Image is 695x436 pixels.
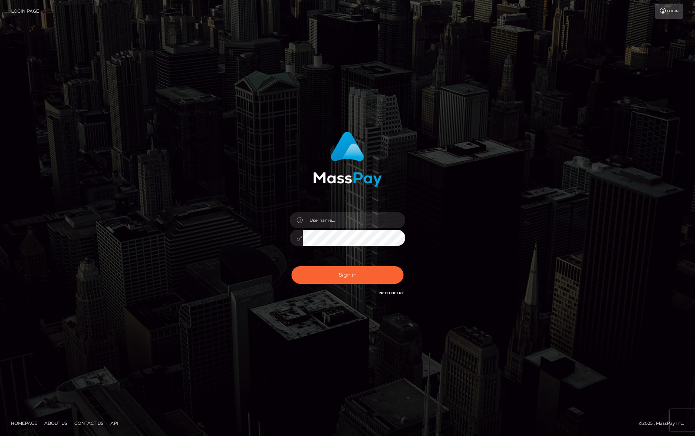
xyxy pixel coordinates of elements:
[639,419,690,427] div: © 2025 , MassPay Inc.
[655,4,683,19] a: Login
[313,132,382,187] img: MassPay Login
[303,212,405,228] input: Username...
[11,4,39,19] a: Login Page
[108,418,121,429] a: API
[8,418,40,429] a: Homepage
[292,266,403,284] button: Sign in
[379,291,403,295] a: Need Help?
[42,418,70,429] a: About Us
[72,418,106,429] a: Contact Us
